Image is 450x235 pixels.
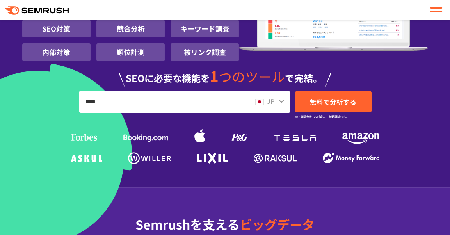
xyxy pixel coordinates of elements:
li: キーワード調査 [171,20,239,37]
li: 被リンク調査 [171,43,239,61]
span: ビッグデータ [240,215,315,233]
small: ※7日間無料でお試し。自動課金なし。 [295,113,350,120]
a: 無料で分析する [295,91,372,112]
span: で完結。 [285,71,322,85]
div: SEOに必要な機能を [22,61,428,87]
span: つのツール [219,67,285,86]
input: URL、キーワードを入力してください [79,91,248,112]
span: JP [267,96,274,106]
li: 競合分析 [96,20,165,37]
span: 1 [210,65,219,86]
li: 内部対策 [22,43,91,61]
span: 無料で分析する [310,97,356,107]
li: 順位計測 [96,43,165,61]
li: SEO対策 [22,20,91,37]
